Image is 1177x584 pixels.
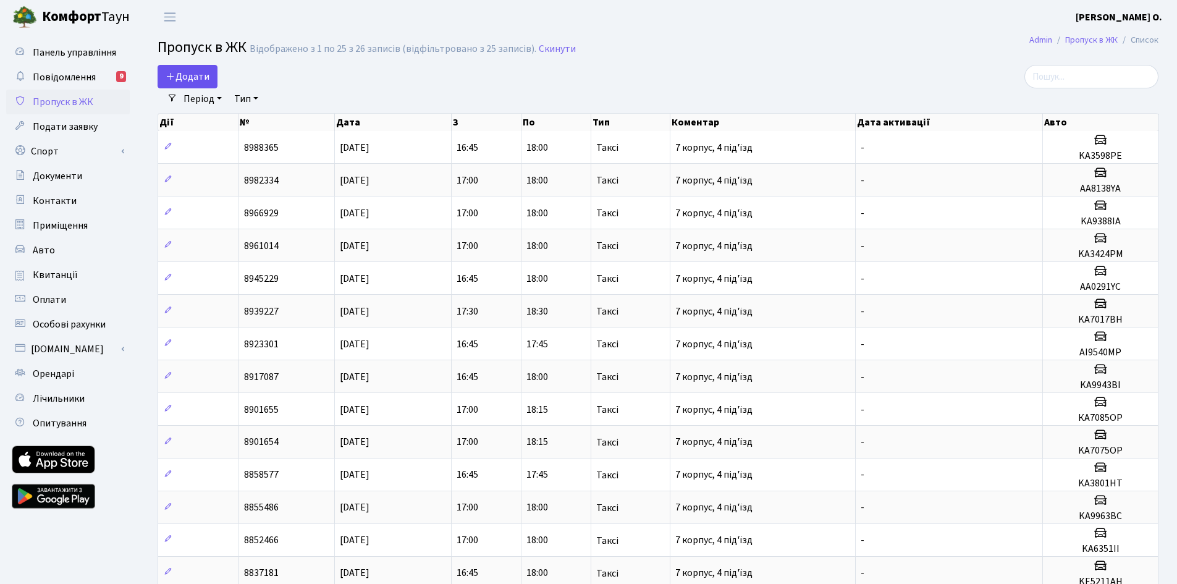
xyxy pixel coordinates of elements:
span: 18:00 [526,206,548,220]
span: 18:15 [526,403,548,417]
span: Таксі [596,176,618,185]
th: № [238,114,334,131]
span: 8837181 [244,567,279,580]
h5: KA9943BI [1048,379,1153,391]
span: 18:15 [526,436,548,449]
span: [DATE] [340,403,369,417]
th: Дії [158,114,238,131]
span: 17:00 [457,206,478,220]
span: 8982334 [244,174,279,187]
a: Квитанції [6,263,130,287]
span: 16:45 [457,468,478,482]
a: Панель управління [6,40,130,65]
span: Пропуск в ЖК [33,95,93,109]
span: 18:00 [526,501,548,515]
b: Комфорт [42,7,101,27]
a: Тип [229,88,263,109]
input: Пошук... [1024,65,1158,88]
h5: KA6351II [1048,543,1153,555]
span: 18:00 [526,174,548,187]
span: Таксі [596,274,618,284]
span: - [861,337,864,351]
span: Таксі [596,405,618,415]
span: 7 корпус, 4 під'їзд [675,272,753,286]
span: 7 корпус, 4 під'їзд [675,141,753,154]
span: Додати [166,70,209,83]
h5: KA3801HT [1048,478,1153,489]
span: [DATE] [340,272,369,286]
span: 16:45 [457,272,478,286]
span: 18:00 [526,141,548,154]
span: 8855486 [244,501,279,515]
a: [PERSON_NAME] О. [1076,10,1162,25]
span: 17:45 [526,468,548,482]
span: Таксі [596,503,618,513]
div: Відображено з 1 по 25 з 26 записів (відфільтровано з 25 записів). [250,43,536,55]
span: 17:00 [457,403,478,417]
span: - [861,534,864,548]
button: Переключити навігацію [154,7,185,27]
th: Дата [335,114,452,131]
span: 17:30 [457,305,478,318]
span: [DATE] [340,370,369,384]
span: [DATE] [340,206,369,220]
span: 7 корпус, 4 під'їзд [675,468,753,482]
span: 7 корпус, 4 під'їзд [675,239,753,253]
span: 8917087 [244,370,279,384]
span: 8901655 [244,403,279,417]
th: Дата активації [856,114,1043,131]
a: Орендарі [6,362,130,386]
h5: AA0291YC [1048,281,1153,293]
span: - [861,239,864,253]
span: 8961014 [244,239,279,253]
span: 18:00 [526,272,548,286]
th: З [452,114,521,131]
b: [PERSON_NAME] О. [1076,11,1162,24]
span: - [861,436,864,449]
span: - [861,206,864,220]
span: 17:45 [526,337,548,351]
h5: KA7075OP [1048,445,1153,457]
span: [DATE] [340,337,369,351]
span: - [861,403,864,417]
a: Повідомлення9 [6,65,130,90]
a: Документи [6,164,130,188]
span: Контакти [33,194,77,208]
span: 8852466 [244,534,279,548]
h5: AI9540MP [1048,347,1153,358]
span: 7 корпус, 4 під'їзд [675,501,753,515]
span: 7 корпус, 4 під'їзд [675,337,753,351]
a: Період [179,88,227,109]
a: Пропуск в ЖК [6,90,130,114]
span: Панель управління [33,46,116,59]
a: Admin [1029,33,1052,46]
span: 7 корпус, 4 під'їзд [675,206,753,220]
span: 17:00 [457,239,478,253]
h5: KA7017BH [1048,314,1153,326]
span: 7 корпус, 4 під'їзд [675,305,753,318]
span: Таксі [596,339,618,349]
span: 8923301 [244,337,279,351]
span: 17:00 [457,501,478,515]
span: Таксі [596,569,618,578]
span: [DATE] [340,305,369,318]
span: - [861,174,864,187]
span: [DATE] [340,567,369,580]
span: - [861,567,864,580]
a: Пропуск в ЖК [1065,33,1118,46]
span: Квитанції [33,268,78,282]
span: [DATE] [340,468,369,482]
h5: KA9963BC [1048,510,1153,522]
span: [DATE] [340,174,369,187]
span: Таксі [596,241,618,251]
span: [DATE] [340,239,369,253]
a: Авто [6,238,130,263]
span: Таксі [596,470,618,480]
a: Оплати [6,287,130,312]
span: Оплати [33,293,66,307]
span: 8901654 [244,436,279,449]
a: Особові рахунки [6,312,130,337]
span: Документи [33,169,82,183]
a: Лічильники [6,386,130,411]
span: Таксі [596,438,618,447]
